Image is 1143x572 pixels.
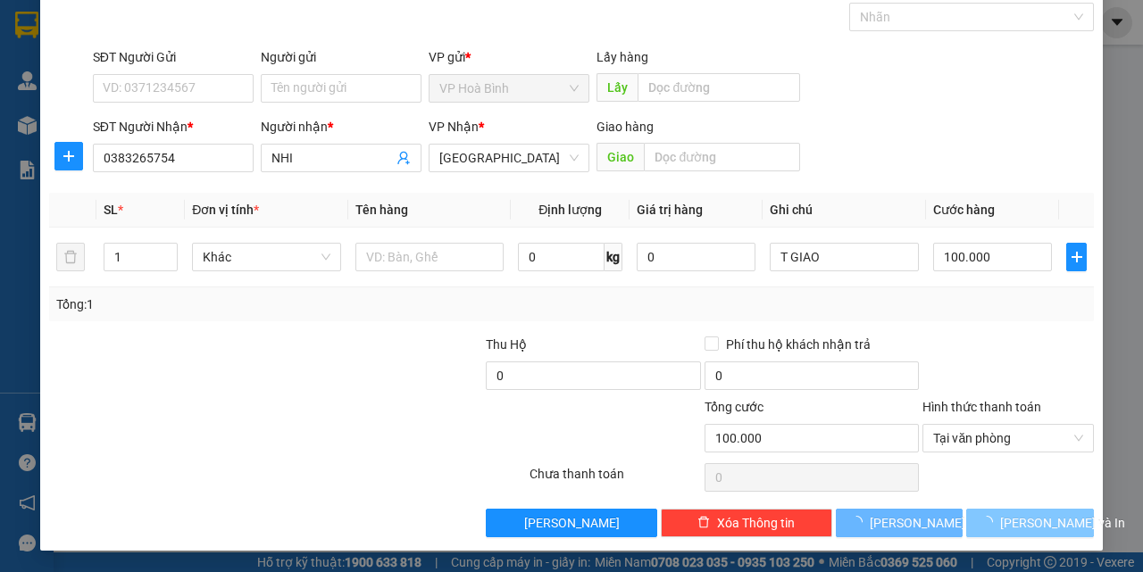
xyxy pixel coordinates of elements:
span: loading [980,516,1000,528]
li: 995 [PERSON_NAME] [8,39,340,62]
span: Tên hàng [355,203,408,217]
span: Tổng cước [705,400,763,414]
b: GỬI : VP Hoà Bình [8,112,207,141]
button: plus [1066,243,1087,271]
span: Phí thu hộ khách nhận trả [719,335,878,354]
span: Giao [597,143,644,171]
label: Hình thức thanh toán [922,400,1041,414]
div: VP gửi [429,47,589,67]
span: Tại văn phòng [933,425,1083,452]
span: Thu Hộ [486,337,527,352]
span: phone [103,65,117,79]
button: plus [54,142,83,170]
span: Cước hàng [933,203,995,217]
button: [PERSON_NAME] và In [966,509,1094,537]
span: Giao hàng [597,120,654,134]
span: plus [55,149,82,163]
button: deleteXóa Thông tin [661,509,832,537]
button: [PERSON_NAME] [836,509,964,537]
button: delete [56,243,85,271]
div: Chưa thanh toán [528,464,703,495]
span: plus [1067,250,1086,264]
span: loading [850,516,870,528]
li: 0946 508 595 [8,62,340,84]
input: 0 [637,243,755,271]
div: Người gửi [261,47,421,67]
input: VD: Bàn, Ghế [355,243,505,271]
th: Ghi chú [763,193,926,228]
span: Sài Gòn [439,145,579,171]
span: Khác [203,244,330,270]
span: SL [104,203,118,217]
span: kg [605,243,622,271]
span: delete [697,516,710,530]
div: SĐT Người Nhận [93,117,254,137]
span: Đơn vị tính [192,203,259,217]
div: SĐT Người Gửi [93,47,254,67]
div: Người nhận [261,117,421,137]
b: Nhà Xe Hà My [103,12,238,34]
span: user-add [396,151,411,165]
span: [PERSON_NAME] [524,513,620,533]
span: Lấy hàng [597,50,648,64]
input: Ghi Chú [770,243,919,271]
span: VP Hoà Bình [439,75,579,102]
span: Xóa Thông tin [717,513,795,533]
span: [PERSON_NAME] [870,513,965,533]
span: VP Nhận [429,120,479,134]
span: environment [103,43,117,57]
span: Giá trị hàng [637,203,703,217]
div: Tổng: 1 [56,294,443,314]
span: Định lượng [538,203,602,217]
button: [PERSON_NAME] [486,509,657,537]
span: [PERSON_NAME] và In [1000,513,1125,533]
span: Lấy [597,73,638,102]
input: Dọc đường [644,143,799,171]
input: Dọc đường [638,73,799,102]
